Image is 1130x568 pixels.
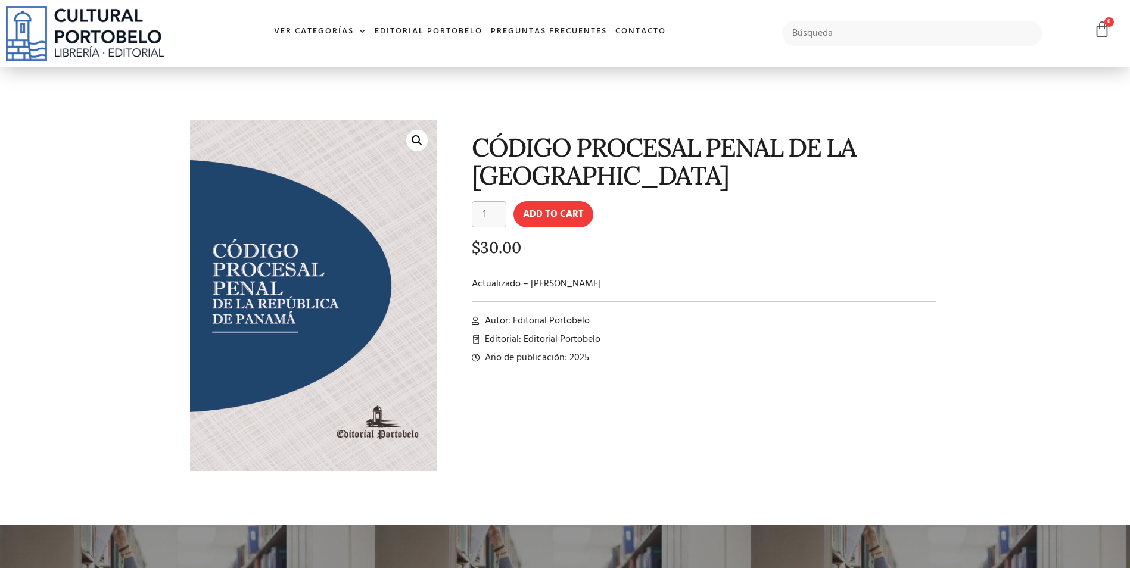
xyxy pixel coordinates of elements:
[482,332,600,347] span: Editorial: Editorial Portobelo
[472,277,937,291] p: Actualizado – [PERSON_NAME]
[472,133,937,190] h1: CÓDIGO PROCESAL PENAL DE LA [GEOGRAPHIC_DATA]
[1094,21,1110,38] a: 0
[472,238,480,257] span: $
[513,201,593,227] button: Add to cart
[482,314,590,328] span: Autor: Editorial Portobelo
[611,19,670,45] a: Contacto
[1104,17,1114,27] span: 0
[270,19,371,45] a: Ver Categorías
[472,238,521,257] bdi: 30.00
[482,351,589,365] span: Año de publicación: 2025
[406,130,428,151] a: 🔍
[371,19,487,45] a: Editorial Portobelo
[487,19,611,45] a: Preguntas frecuentes
[472,201,506,227] input: Product quantity
[782,21,1042,46] input: Búsqueda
